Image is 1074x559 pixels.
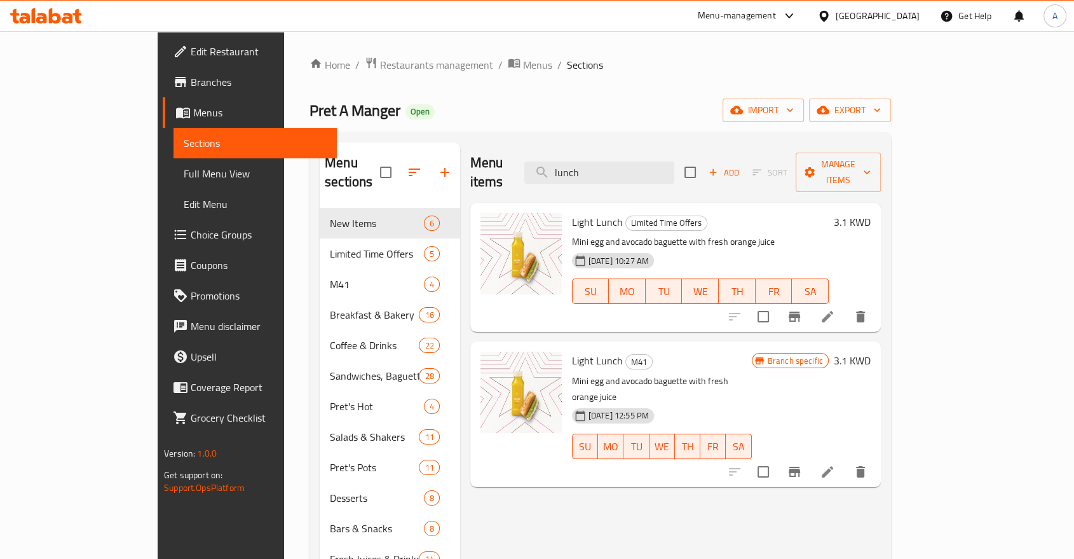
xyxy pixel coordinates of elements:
[572,212,623,231] span: Light Lunch
[320,483,460,513] div: Desserts8
[572,434,598,459] button: SU
[845,457,876,487] button: delete
[508,57,552,73] a: Menus
[330,521,424,536] div: Bars & Snacks
[191,380,327,395] span: Coverage Report
[163,97,337,128] a: Menus
[405,106,435,117] span: Open
[191,258,327,273] span: Coupons
[675,434,700,459] button: TH
[191,410,327,425] span: Grocery Checklist
[184,135,327,151] span: Sections
[572,234,829,250] p: Mini egg and avocado baguette with fresh orange juice
[320,361,460,391] div: Sandwiches, Baguettes & Wraps28
[330,216,424,231] span: New Items
[320,300,460,330] div: Breakfast & Bakery16
[164,480,245,496] a: Support.OpsPlatform
[480,213,562,294] img: Light Lunch
[763,355,828,367] span: Branch specific
[330,277,424,292] span: M41
[425,248,439,260] span: 5
[309,96,400,125] span: Pret A Manger
[578,438,593,456] span: SU
[164,467,222,483] span: Get support on:
[578,282,604,301] span: SU
[707,165,741,180] span: Add
[419,431,438,443] span: 11
[330,338,419,353] span: Coffee & Drinks
[733,102,794,118] span: import
[419,368,439,383] div: items
[330,490,424,506] span: Desserts
[626,216,707,230] span: Limited Time Offers
[372,159,399,186] span: Select all sections
[719,279,756,304] button: TH
[197,445,217,462] span: 1.0.0
[419,370,438,382] span: 28
[845,301,876,332] button: delete
[806,156,871,188] span: Manage items
[425,523,439,535] span: 8
[405,104,435,120] div: Open
[820,464,835,480] a: Edit menu item
[419,307,439,322] div: items
[572,279,609,304] button: SU
[330,399,424,414] span: Pret's Hot
[625,216,707,231] div: Limited Time Offers
[163,342,337,372] a: Upsell
[330,460,419,475] div: Pret's Pots
[750,459,777,485] span: Select to update
[682,279,719,304] button: WE
[425,492,439,504] span: 8
[557,57,562,72] li: /
[609,279,646,304] button: MO
[677,159,704,186] span: Select section
[572,373,752,405] p: Mini egg and avocado baguette with fresh orange juice
[163,219,337,250] a: Choice Groups
[1052,9,1057,23] span: A
[419,309,438,321] span: 16
[330,307,419,322] span: Breakfast & Bakery
[623,434,649,459] button: TU
[419,462,438,474] span: 11
[309,57,891,73] nav: breadcrumb
[173,128,337,158] a: Sections
[320,513,460,544] div: Bars & Snacks8
[724,282,751,301] span: TH
[163,280,337,311] a: Promotions
[498,57,503,72] li: /
[687,282,714,301] span: WE
[425,401,439,413] span: 4
[834,352,871,369] h6: 3.1 KWD
[419,460,439,475] div: items
[819,102,881,118] span: export
[191,349,327,364] span: Upsell
[320,452,460,483] div: Pret's Pots11
[191,227,327,242] span: Choice Groups
[470,153,509,191] h2: Menu items
[567,57,603,72] span: Sections
[163,311,337,342] a: Menu disclaimer
[173,189,337,219] a: Edit Menu
[792,279,829,304] button: SA
[756,279,792,304] button: FR
[164,445,195,462] span: Version:
[796,153,881,192] button: Manage items
[184,166,327,181] span: Full Menu View
[330,429,419,445] div: Salads & Shakers
[603,438,618,456] span: MO
[191,319,327,334] span: Menu disclaimer
[744,163,796,183] span: Select section first
[524,162,674,184] input: search
[330,368,419,383] span: Sandwiches, Baguettes & Wraps
[320,422,460,452] div: Salads & Shakers11
[330,246,424,261] span: Limited Time Offers
[655,438,670,456] span: WE
[380,57,493,72] span: Restaurants management
[704,163,744,183] span: Add item
[705,438,721,456] span: FR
